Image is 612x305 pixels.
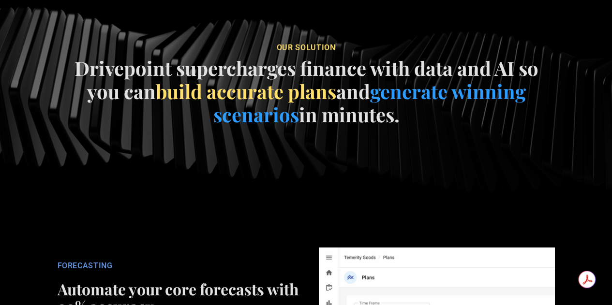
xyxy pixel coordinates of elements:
[155,78,336,104] span: build accurate plans
[64,57,548,126] h4: Drivepoint supercharges finance with data and AI so you can and in minutes.
[277,43,336,52] span: our soluTION
[213,78,525,127] span: generate winning scenarios
[58,261,299,271] div: FORECASTING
